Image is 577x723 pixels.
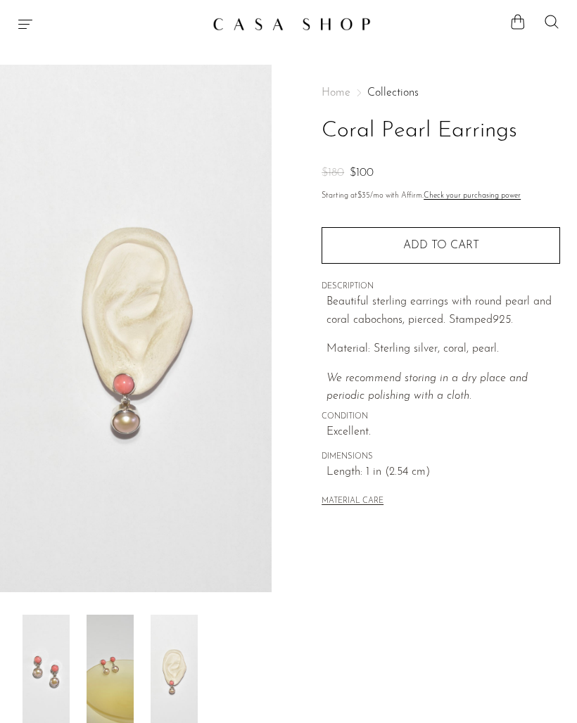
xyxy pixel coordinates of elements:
[322,281,560,293] span: DESCRIPTION
[326,293,560,329] p: Beautiful sterling earrings with round pearl and coral cabochons, pierced. Stamped
[322,497,383,507] button: MATERIAL CARE
[326,463,560,482] span: Length: 1 in (2.54 cm)
[322,167,344,179] span: $180
[326,373,528,402] i: We recommend storing in a dry place and periodic polishing with a cloth.
[350,167,374,179] span: $100
[322,113,560,149] h1: Coral Pearl Earrings
[326,340,560,359] p: Material: Sterling silver, coral, pearl.
[424,192,521,200] a: Check your purchasing power - Learn more about Affirm Financing (opens in modal)
[326,423,560,442] span: Excellent.
[367,87,419,98] a: Collections
[322,227,560,264] button: Add to cart
[322,411,560,423] span: CONDITION
[322,87,560,98] nav: Breadcrumbs
[357,192,370,200] span: $35
[17,15,34,32] button: Menu
[322,451,560,463] span: DIMENSIONS
[493,314,513,326] em: 925.
[403,240,479,251] span: Add to cart
[322,87,350,98] span: Home
[322,190,560,203] p: Starting at /mo with Affirm.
